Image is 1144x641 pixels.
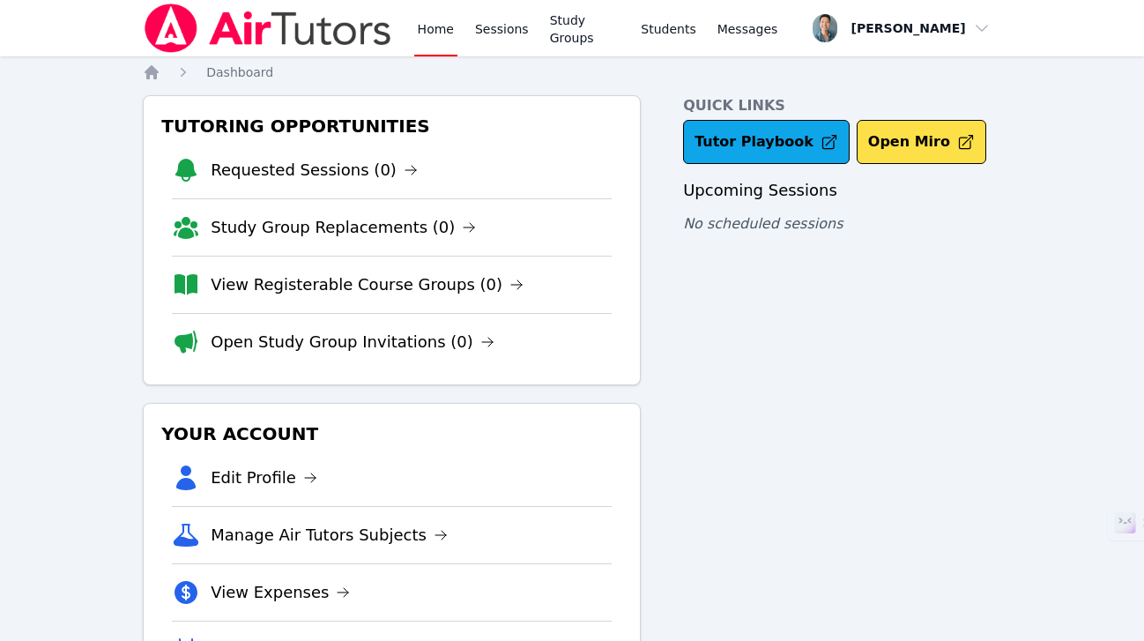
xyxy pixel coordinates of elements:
[717,20,778,38] span: Messages
[683,178,1001,203] h3: Upcoming Sessions
[206,65,273,79] span: Dashboard
[143,4,392,53] img: Air Tutors
[158,110,626,142] h3: Tutoring Opportunities
[211,523,448,548] a: Manage Air Tutors Subjects
[211,158,418,183] a: Requested Sessions (0)
[857,120,986,164] button: Open Miro
[683,120,850,164] a: Tutor Playbook
[143,63,1001,81] nav: Breadcrumb
[683,215,843,232] span: No scheduled sessions
[211,466,317,490] a: Edit Profile
[206,63,273,81] a: Dashboard
[211,272,524,297] a: View Registerable Course Groups (0)
[683,95,1001,116] h4: Quick Links
[211,580,350,605] a: View Expenses
[158,418,626,450] h3: Your Account
[211,330,494,354] a: Open Study Group Invitations (0)
[211,215,476,240] a: Study Group Replacements (0)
